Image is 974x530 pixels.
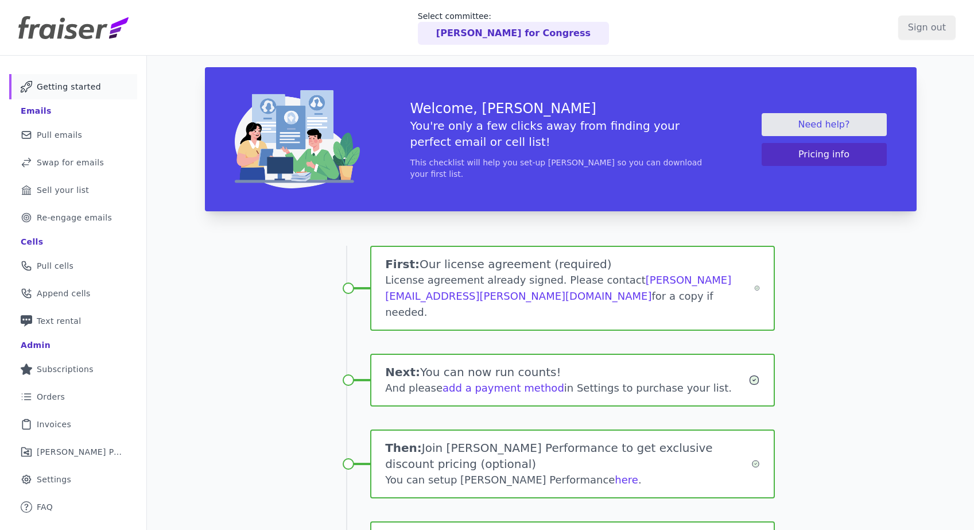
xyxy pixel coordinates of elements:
[37,288,91,299] span: Append cells
[37,419,71,430] span: Invoices
[410,99,711,118] h3: Welcome, [PERSON_NAME]
[762,113,887,136] a: Need help?
[385,365,420,379] span: Next:
[37,474,71,485] span: Settings
[37,363,94,375] span: Subscriptions
[9,177,137,203] a: Sell your list
[418,10,609,22] p: Select committee:
[37,315,82,327] span: Text rental
[9,74,137,99] a: Getting started
[9,494,137,520] a: FAQ
[37,157,104,168] span: Swap for emails
[37,391,65,403] span: Orders
[9,308,137,334] a: Text rental
[37,129,82,141] span: Pull emails
[410,118,711,150] h5: You're only a few clicks away from finding your perfect email or cell list!
[37,184,89,196] span: Sell your list
[37,446,123,458] span: [PERSON_NAME] Performance
[9,205,137,230] a: Re-engage emails
[21,105,52,117] div: Emails
[37,501,53,513] span: FAQ
[9,384,137,409] a: Orders
[37,81,101,92] span: Getting started
[235,90,360,188] img: img
[37,260,73,272] span: Pull cells
[9,412,137,437] a: Invoices
[615,474,638,486] a: here
[9,253,137,278] a: Pull cells
[898,16,956,40] input: Sign out
[385,257,420,271] span: First:
[436,26,591,40] p: [PERSON_NAME] for Congress
[9,150,137,175] a: Swap for emails
[385,364,748,380] h1: You can now run counts!
[443,382,564,394] a: add a payment method
[410,157,711,180] p: This checklist will help you set-up [PERSON_NAME] so you can download your first list.
[21,339,51,351] div: Admin
[385,440,751,472] h1: Join [PERSON_NAME] Performance to get exclusive discount pricing (optional)
[385,256,754,272] h1: Our license agreement (required)
[18,16,129,39] img: Fraiser Logo
[37,212,112,223] span: Re-engage emails
[9,281,137,306] a: Append cells
[9,357,137,382] a: Subscriptions
[762,143,887,166] button: Pricing info
[9,439,137,465] a: [PERSON_NAME] Performance
[9,467,137,492] a: Settings
[385,380,748,396] div: And please in Settings to purchase your list.
[9,122,137,148] a: Pull emails
[385,441,422,455] span: Then:
[385,272,754,320] div: License agreement already signed. Please contact for a copy if needed.
[418,10,609,45] a: Select committee: [PERSON_NAME] for Congress
[385,472,751,488] div: You can setup [PERSON_NAME] Performance .
[21,236,43,247] div: Cells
